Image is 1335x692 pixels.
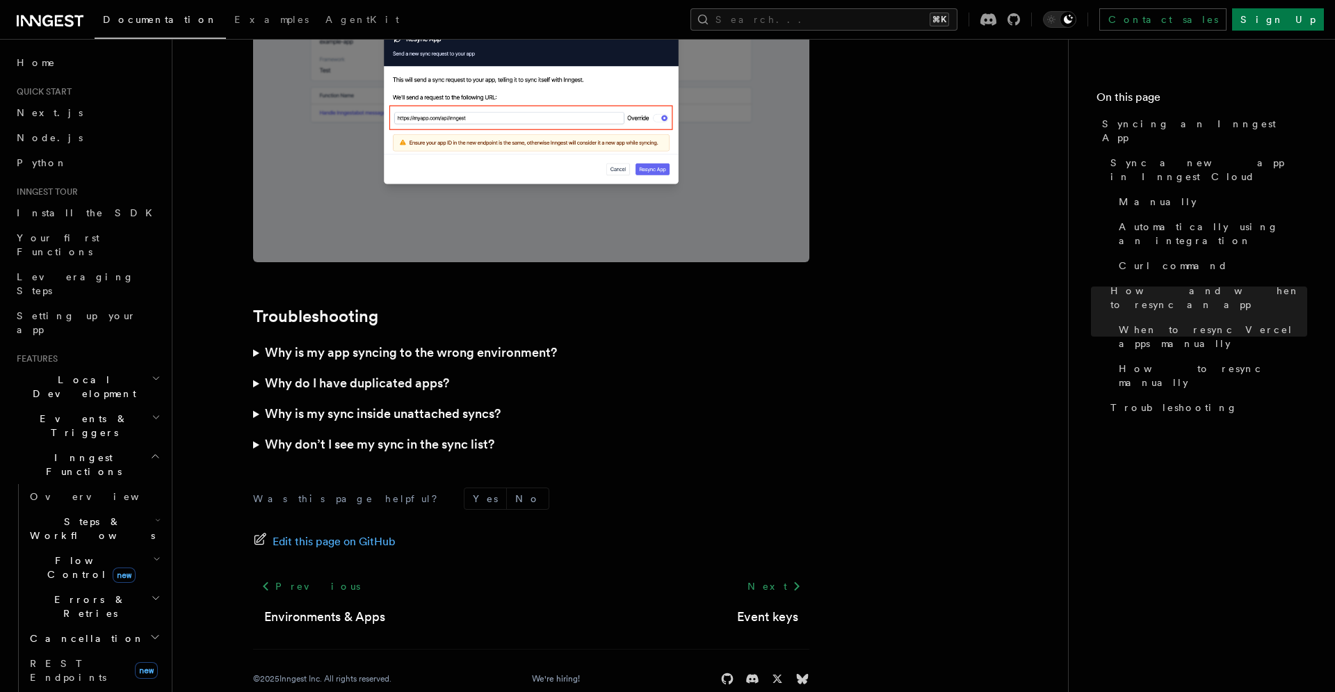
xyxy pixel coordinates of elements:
[265,343,557,362] h3: Why is my app syncing to the wrong environment?
[11,406,163,445] button: Events & Triggers
[1097,111,1307,150] a: Syncing an Inngest App
[11,125,163,150] a: Node.js
[265,435,494,454] h3: Why don’t I see my sync in the sync list?
[1119,259,1228,273] span: Curl command
[11,186,78,198] span: Inngest tour
[265,373,449,393] h3: Why do I have duplicated apps?
[1232,8,1324,31] a: Sign Up
[17,207,161,218] span: Install the SDK
[24,626,163,651] button: Cancellation
[17,132,83,143] span: Node.js
[1110,156,1307,184] span: Sync a new app in Inngest Cloud
[11,373,152,401] span: Local Development
[1119,195,1197,209] span: Manually
[11,303,163,342] a: Setting up your app
[253,532,396,552] a: Edit this page on GitHub
[1119,323,1307,351] span: When to resync Vercel apps manually
[234,14,309,25] span: Examples
[1119,220,1307,248] span: Automatically using an integration
[317,4,407,38] a: AgentKit
[30,658,106,683] span: REST Endpoints
[30,491,173,502] span: Overview
[11,100,163,125] a: Next.js
[17,271,134,296] span: Leveraging Steps
[17,232,99,257] span: Your first Functions
[24,515,155,542] span: Steps & Workflows
[690,8,957,31] button: Search...⌘K
[17,157,67,168] span: Python
[11,353,58,364] span: Features
[1113,189,1307,214] a: Manually
[265,404,501,424] h3: Why is my sync inside unattached syncs?
[11,451,150,478] span: Inngest Functions
[17,56,56,70] span: Home
[253,574,368,599] a: Previous
[1110,401,1238,415] span: Troubleshooting
[253,673,391,684] div: © 2025 Inngest Inc. All rights reserved.
[739,574,809,599] a: Next
[95,4,226,39] a: Documentation
[113,568,136,583] span: new
[11,200,163,225] a: Install the SDK
[253,399,809,429] summary: Why is my sync inside unattached syncs?
[103,14,218,25] span: Documentation
[226,4,317,38] a: Examples
[11,50,163,75] a: Home
[17,107,83,118] span: Next.js
[253,337,809,368] summary: Why is my app syncing to the wrong environment?
[1105,395,1307,420] a: Troubleshooting
[1119,362,1307,389] span: How to resync manually
[24,509,163,548] button: Steps & Workflows
[1097,89,1307,111] h4: On this page
[24,593,151,620] span: Errors & Retries
[11,225,163,264] a: Your first Functions
[264,607,385,627] a: Environments & Apps
[24,548,163,587] button: Flow Controlnew
[1113,317,1307,356] a: When to resync Vercel apps manually
[24,484,163,509] a: Overview
[532,673,580,684] a: We're hiring!
[11,264,163,303] a: Leveraging Steps
[1105,278,1307,317] a: How and when to resync an app
[11,86,72,97] span: Quick start
[253,368,809,399] summary: Why do I have duplicated apps?
[325,14,399,25] span: AgentKit
[930,13,949,26] kbd: ⌘K
[17,310,136,335] span: Setting up your app
[253,429,809,460] summary: Why don’t I see my sync in the sync list?
[1113,253,1307,278] a: Curl command
[737,607,798,627] a: Event keys
[11,150,163,175] a: Python
[253,492,447,506] p: Was this page helpful?
[1113,214,1307,253] a: Automatically using an integration
[1105,150,1307,189] a: Sync a new app in Inngest Cloud
[253,307,378,326] a: Troubleshooting
[1110,284,1307,312] span: How and when to resync an app
[11,412,152,440] span: Events & Triggers
[1102,117,1307,145] span: Syncing an Inngest App
[11,367,163,406] button: Local Development
[11,445,163,484] button: Inngest Functions
[507,488,549,509] button: No
[273,532,396,552] span: Edit this page on GitHub
[24,651,163,690] a: REST Endpointsnew
[24,631,145,645] span: Cancellation
[1043,11,1076,28] button: Toggle dark mode
[1113,356,1307,395] a: How to resync manually
[1099,8,1227,31] a: Contact sales
[24,587,163,626] button: Errors & Retries
[135,662,158,679] span: new
[464,488,506,509] button: Yes
[24,554,153,581] span: Flow Control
